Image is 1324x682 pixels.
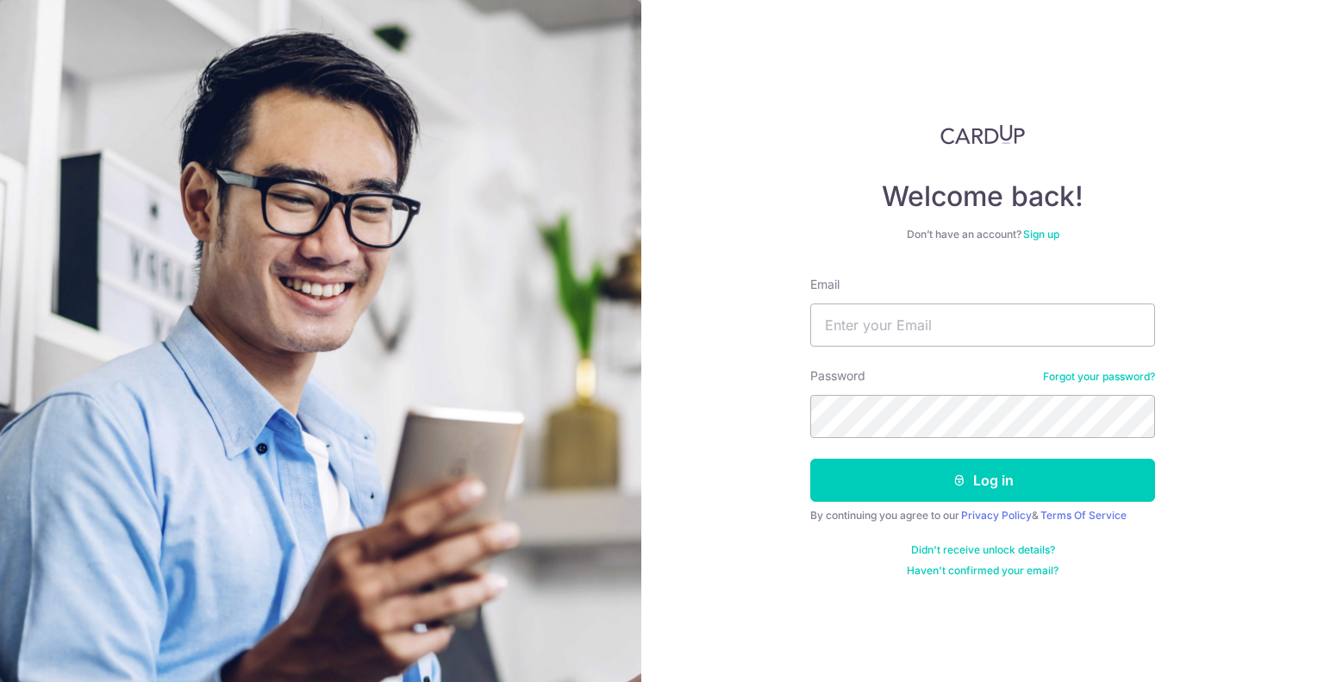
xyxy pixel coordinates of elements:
[907,564,1059,578] a: Haven't confirmed your email?
[810,509,1155,522] div: By continuing you agree to our &
[810,303,1155,347] input: Enter your Email
[810,459,1155,502] button: Log in
[940,124,1025,145] img: CardUp Logo
[961,509,1032,522] a: Privacy Policy
[1023,228,1059,241] a: Sign up
[810,179,1155,214] h4: Welcome back!
[1040,509,1127,522] a: Terms Of Service
[810,276,840,293] label: Email
[1043,370,1155,384] a: Forgot your password?
[810,228,1155,241] div: Don’t have an account?
[810,367,865,385] label: Password
[911,543,1055,557] a: Didn't receive unlock details?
